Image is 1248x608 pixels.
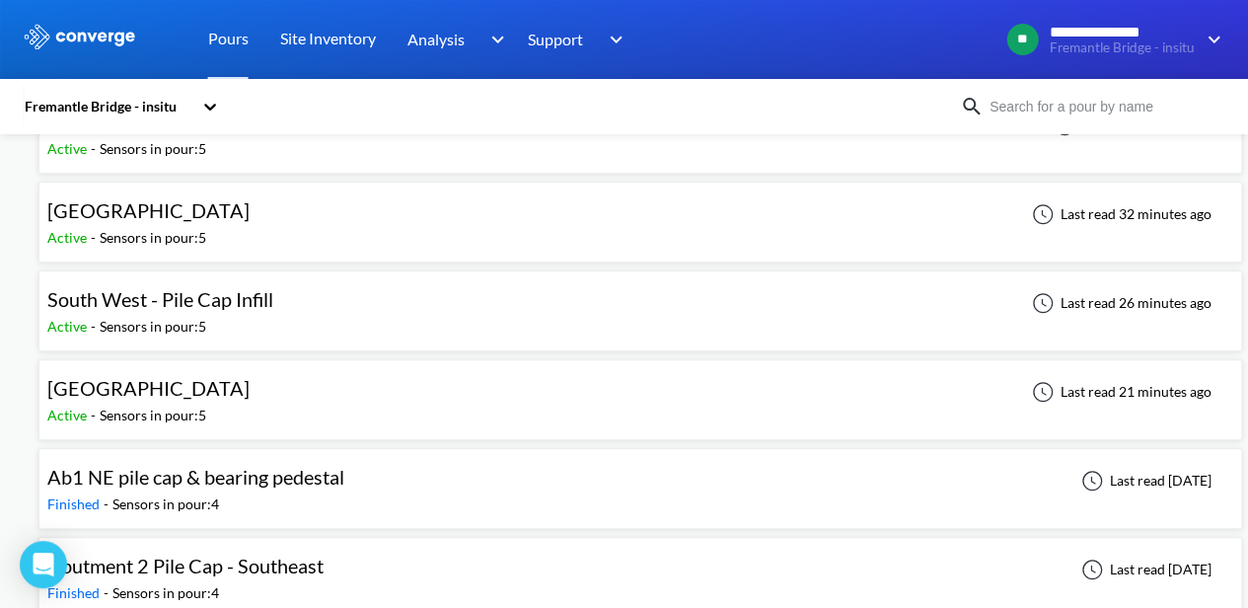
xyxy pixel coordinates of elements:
[91,229,100,246] span: -
[1050,40,1195,55] span: Fremantle Bridge - insitu
[984,96,1222,117] input: Search for a pour by name
[20,541,67,588] div: Open Intercom Messenger
[407,27,465,51] span: Analysis
[38,382,1242,399] a: [GEOGRAPHIC_DATA]Active-Sensors in pour:5Last read 21 minutes ago
[38,560,1242,576] a: Abutment 2 Pile Cap - SoutheastFinished-Sensors in pour:4Last read [DATE]
[104,584,112,601] span: -
[38,293,1242,310] a: South West - Pile Cap InfillActive-Sensors in pour:5Last read 26 minutes ago
[47,376,250,400] span: [GEOGRAPHIC_DATA]
[100,316,206,338] div: Sensors in pour: 5
[47,287,273,311] span: South West - Pile Cap Infill
[1021,291,1217,315] div: Last read 26 minutes ago
[91,407,100,423] span: -
[100,138,206,160] div: Sensors in pour: 5
[23,24,137,49] img: logo_ewhite.svg
[1021,202,1217,226] div: Last read 32 minutes ago
[91,318,100,335] span: -
[100,227,206,249] div: Sensors in pour: 5
[23,96,192,117] div: Fremantle Bridge - insitu
[1195,28,1226,51] img: downArrow.svg
[100,405,206,426] div: Sensors in pour: 5
[960,95,984,118] img: icon-search.svg
[112,494,219,515] div: Sensors in pour: 4
[47,229,91,246] span: Active
[47,465,344,489] span: Ab1 NE pile cap & bearing pedestal
[104,495,112,512] span: -
[91,140,100,157] span: -
[38,204,1242,221] a: [GEOGRAPHIC_DATA]Active-Sensors in pour:5Last read 32 minutes ago
[47,140,91,157] span: Active
[1070,469,1217,493] div: Last read [DATE]
[47,407,91,423] span: Active
[47,584,104,601] span: Finished
[477,28,509,51] img: downArrow.svg
[597,28,628,51] img: downArrow.svg
[38,471,1242,488] a: Ab1 NE pile cap & bearing pedestalFinished-Sensors in pour:4Last read [DATE]
[47,554,324,577] span: Abutment 2 Pile Cap - Southeast
[47,198,250,222] span: [GEOGRAPHIC_DATA]
[112,582,219,604] div: Sensors in pour: 4
[47,495,104,512] span: Finished
[1021,380,1217,404] div: Last read 21 minutes ago
[528,27,583,51] span: Support
[1070,558,1217,581] div: Last read [DATE]
[47,318,91,335] span: Active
